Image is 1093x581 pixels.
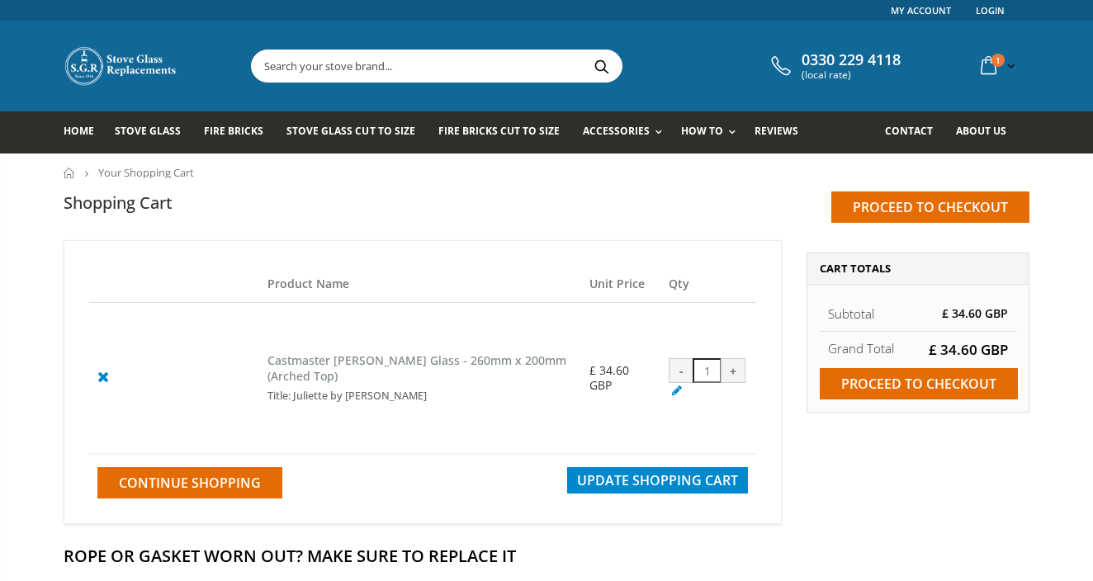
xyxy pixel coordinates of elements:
[660,266,756,303] th: Qty
[252,50,807,82] input: Search your stove brand...
[64,191,173,214] h1: Shopping Cart
[267,389,573,403] div: Title: Juliette by [PERSON_NAME]
[820,261,891,276] span: Cart Totals
[64,545,1029,567] h2: Rope Or Gasket Worn Out? Make Sure To Replace It
[581,266,660,303] th: Unit Price
[64,124,94,138] span: Home
[885,111,945,154] a: Contact
[64,111,106,154] a: Home
[115,111,193,154] a: Stove Glass
[802,51,901,69] span: 0330 229 4118
[828,305,874,322] span: Subtotal
[589,362,629,393] span: £ 34.60 GBP
[929,340,1008,359] span: £ 34.60 GBP
[567,467,748,494] button: Update Shopping Cart
[755,124,798,138] span: Reviews
[119,474,261,492] span: Continue Shopping
[820,368,1018,399] input: Proceed to checkout
[802,69,901,81] span: (local rate)
[583,111,670,154] a: Accessories
[831,191,1029,223] input: Proceed to checkout
[267,352,566,384] a: Castmaster [PERSON_NAME] Glass - 260mm x 200mm (Arched Top)
[942,305,1008,321] span: £ 34.60 GBP
[438,124,560,138] span: Fire Bricks Cut To Size
[974,50,1019,82] a: 1
[583,124,650,138] span: Accessories
[583,50,620,82] button: Search
[681,111,744,154] a: How To
[991,54,1005,67] span: 1
[681,124,723,138] span: How To
[286,124,414,138] span: Stove Glass Cut To Size
[64,168,76,178] a: Home
[98,165,194,180] span: Your Shopping Cart
[767,51,901,81] a: 0330 229 4118 (local rate)
[259,266,581,303] th: Product Name
[204,111,276,154] a: Fire Bricks
[721,358,745,383] div: +
[438,111,572,154] a: Fire Bricks Cut To Size
[577,471,738,489] span: Update Shopping Cart
[97,467,282,498] a: Continue Shopping
[885,124,933,138] span: Contact
[755,111,811,154] a: Reviews
[956,124,1006,138] span: About us
[956,111,1019,154] a: About us
[286,111,427,154] a: Stove Glass Cut To Size
[64,45,179,87] img: Stove Glass Replacement
[669,358,693,383] div: -
[828,340,894,357] strong: Grand Total
[204,124,263,138] span: Fire Bricks
[115,124,181,138] span: Stove Glass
